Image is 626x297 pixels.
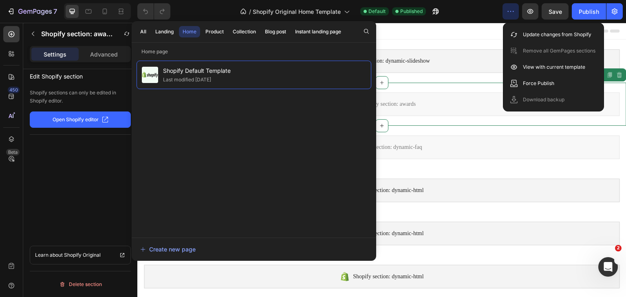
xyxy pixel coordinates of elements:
[3,3,61,20] button: 7
[523,47,595,55] p: Remove all GemPages sections
[30,111,131,128] button: Open Shopify editor
[8,87,20,93] div: 450
[140,245,196,253] div: Create new page
[523,96,564,104] p: Download backup
[579,7,599,16] div: Publish
[249,7,251,16] span: /
[53,7,57,16] p: 7
[291,26,345,37] button: Instant landing page
[30,278,131,291] button: Delete section
[261,26,290,37] button: Blog post
[407,48,466,56] div: Shopify section: awards
[30,69,131,81] p: Edit Shopify section
[572,3,606,20] button: Publish
[137,26,150,37] button: All
[233,28,256,35] div: Collection
[253,7,341,16] span: Shopify Original Home Template
[216,249,286,259] span: Shopify section: dynamic-html
[224,76,279,86] span: Shopify section: awards
[216,163,286,173] span: Shopify section: dynamic-html
[549,8,562,15] span: Save
[542,3,569,20] button: Save
[615,245,622,251] span: 2
[35,251,63,259] p: Learn about
[155,28,174,35] div: Landing
[368,8,386,15] span: Default
[140,28,146,35] div: All
[30,89,131,105] p: Shopify sections can only be edited in Shopify editor.
[53,116,99,123] p: Open Shopify editor
[229,26,260,37] button: Collection
[217,120,285,129] span: Shopify section: dynamic-faq
[523,63,585,71] p: View with current template
[183,28,196,35] div: Home
[59,280,102,289] div: Delete section
[90,50,118,59] p: Advanced
[179,26,200,37] button: Home
[64,251,101,259] p: Shopify Original
[216,206,286,216] span: Shopify section: dynamic-html
[205,28,224,35] div: Product
[137,23,626,297] iframe: Design area
[137,3,170,20] div: Undo/Redo
[400,8,423,15] span: Published
[163,76,211,84] div: Last modified [DATE]
[209,33,293,43] span: Shopify section: dynamic-slideshow
[41,29,113,39] p: Shopify section: awards
[598,257,618,277] iframe: Intercom live chat
[30,246,131,264] a: Learn about Shopify Original
[6,149,20,155] div: Beta
[152,26,177,37] button: Landing
[140,241,368,258] button: Create new page
[132,48,376,56] p: Home page
[523,79,554,87] p: Force Publish
[295,28,341,35] div: Instant landing page
[523,31,591,39] p: Update changes from Shopify
[163,66,231,76] span: Shopify Default Template
[265,28,286,35] div: Blog post
[202,26,227,37] button: Product
[44,50,66,59] p: Settings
